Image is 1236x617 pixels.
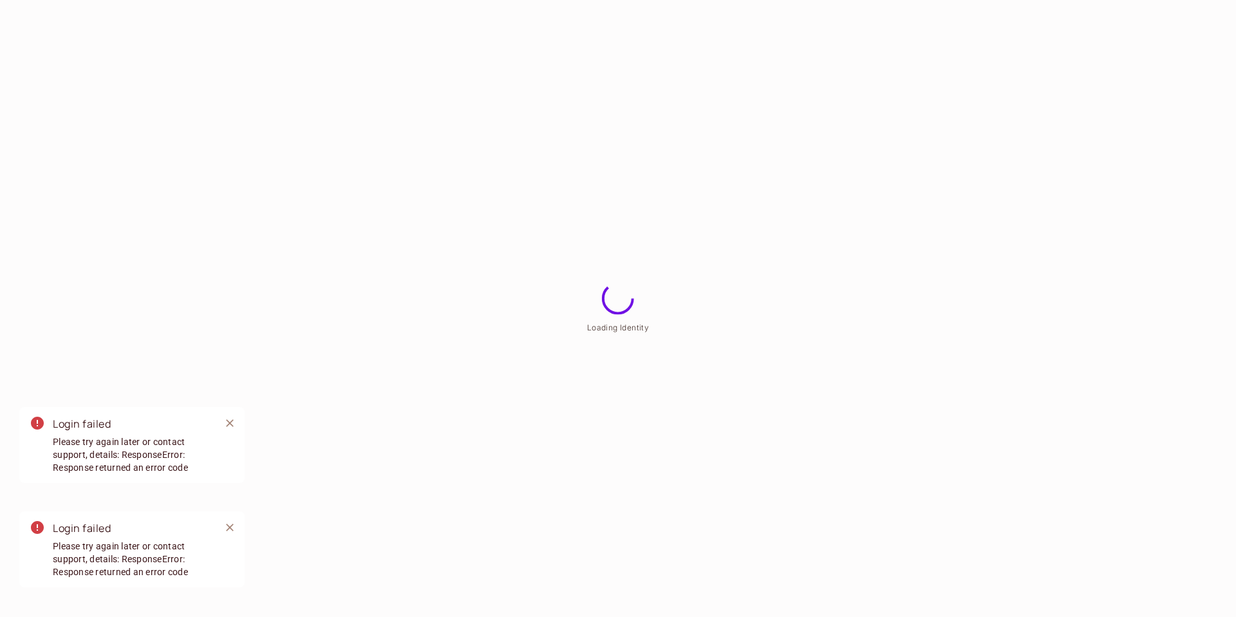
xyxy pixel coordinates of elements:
span: Loading Identity [587,323,649,332]
button: Close [220,413,239,433]
span: Please try again later or contact support, details: ResponseError: Response returned an error code [53,435,210,474]
div: Login failed [53,520,210,536]
div: Login failed [53,416,210,432]
button: Close [220,518,239,537]
span: Please try again later or contact support, details: ResponseError: Response returned an error code [53,540,210,578]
